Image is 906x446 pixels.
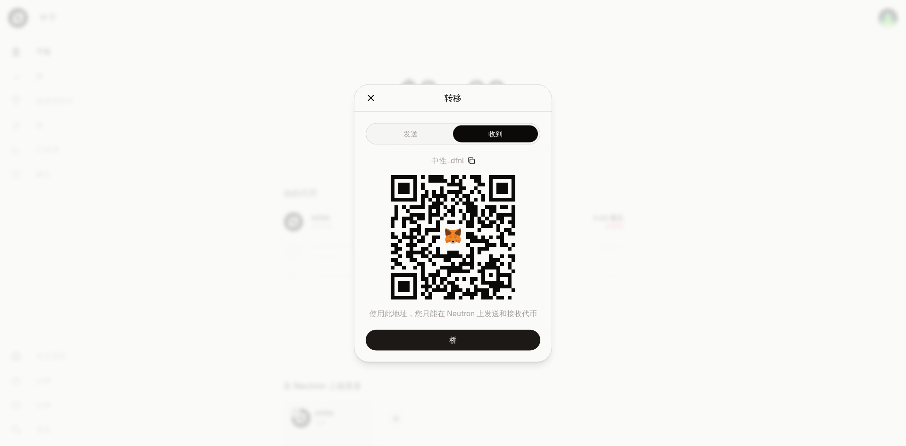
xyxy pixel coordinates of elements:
[449,335,457,345] font: 桥
[369,308,537,318] font: 使用此地址，您只能在 Neutron 上发送和接收代币
[488,129,503,138] font: 收到
[431,155,464,165] font: 中性...dfnl
[403,129,418,138] font: 发送
[366,329,540,350] a: 桥
[366,91,376,104] button: 关闭
[431,156,475,165] button: 中性...dfnl
[445,92,461,103] font: 转移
